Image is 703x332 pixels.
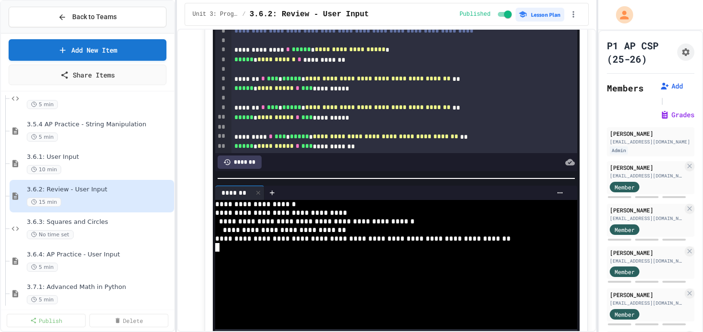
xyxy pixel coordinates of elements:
[27,186,172,194] span: 3.6.2: Review - User Input
[610,172,683,179] div: [EMAIL_ADDRESS][DOMAIN_NAME]
[607,81,644,95] h2: Members
[460,11,491,18] span: Published
[7,314,86,327] a: Publish
[660,81,683,91] button: Add
[72,12,117,22] span: Back to Teams
[615,183,635,191] span: Member
[615,267,635,276] span: Member
[27,295,58,304] span: 5 min
[27,121,172,129] span: 3.5.4 AP Practice - String Manipulation
[516,8,564,22] button: Lesson Plan
[615,310,635,319] span: Member
[27,218,172,226] span: 3.6.3: Squares and Circles
[242,11,246,18] span: /
[27,100,58,109] span: 5 min
[610,129,692,138] div: [PERSON_NAME]
[610,146,628,155] div: Admin
[610,206,683,214] div: [PERSON_NAME]
[460,9,514,20] div: Content is published and visible to students
[27,283,172,291] span: 3.7.1: Advanced Math in Python
[27,251,172,259] span: 3.6.4: AP Practice - User Input
[9,65,166,85] a: Share Items
[615,225,635,234] span: Member
[27,165,61,174] span: 10 min
[9,39,166,61] a: Add New Item
[610,299,683,307] div: [EMAIL_ADDRESS][DOMAIN_NAME]
[607,39,673,66] h1: P1 AP CSP (25-26)
[610,257,683,265] div: [EMAIL_ADDRESS][DOMAIN_NAME]
[660,95,665,106] span: |
[27,230,74,239] span: No time set
[610,215,683,222] div: [EMAIL_ADDRESS][DOMAIN_NAME]
[27,133,58,142] span: 5 min
[9,7,166,27] button: Back to Teams
[677,44,694,61] button: Assignment Settings
[660,110,694,120] button: Grades
[606,4,636,26] div: My Account
[610,138,692,145] div: [EMAIL_ADDRESS][DOMAIN_NAME]
[27,153,172,161] span: 3.6.1: User Input
[610,248,683,257] div: [PERSON_NAME]
[27,198,61,207] span: 15 min
[610,163,683,172] div: [PERSON_NAME]
[610,290,683,299] div: [PERSON_NAME]
[27,263,58,272] span: 5 min
[193,11,239,18] span: Unit 3: Programming in Python
[250,9,369,20] span: 3.6.2: Review - User Input
[89,314,168,327] a: Delete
